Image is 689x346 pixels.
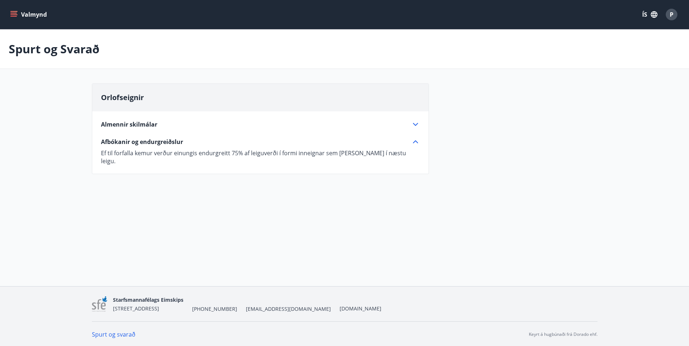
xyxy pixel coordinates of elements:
span: P [670,11,673,18]
div: Almennir skilmálar [101,120,420,129]
p: Keyrt á hugbúnaði frá Dorado ehf. [529,331,597,338]
button: P [663,6,680,23]
span: [EMAIL_ADDRESS][DOMAIN_NAME] [246,305,331,313]
p: Spurt og Svarað [9,41,100,57]
button: ÍS [638,8,661,21]
span: [PHONE_NUMBER] [192,305,237,313]
div: Afbókanir og endurgreiðslur [101,146,420,165]
span: Starfsmannafélags Eimskips [113,296,183,303]
div: Afbókanir og endurgreiðslur [101,137,420,146]
a: [DOMAIN_NAME] [340,305,381,312]
span: [STREET_ADDRESS] [113,305,159,312]
span: Afbókanir og endurgreiðslur [101,138,183,146]
button: menu [9,8,50,21]
a: Spurt og svarað [92,330,135,338]
img: 7sa1LslLnpN6OqSLT7MqncsxYNiZGdZT4Qcjshc2.png [92,296,108,312]
span: Orlofseignir [101,92,144,102]
span: Almennir skilmálar [101,120,157,128]
p: Ef til forfalla kemur verður einungis endurgreitt 75% af leiguverði í formi inneignar sem [PERSON... [101,149,420,165]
